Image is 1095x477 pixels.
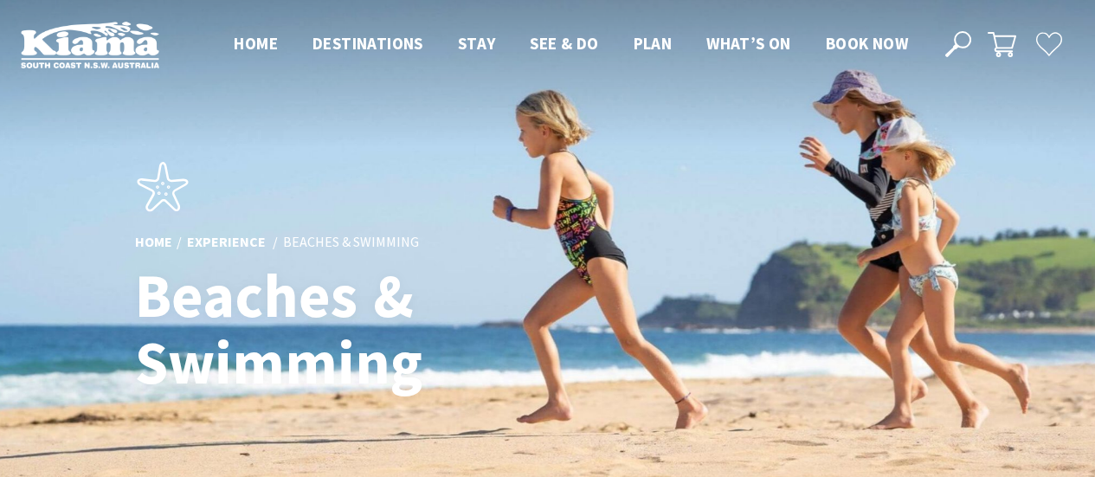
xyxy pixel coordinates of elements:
nav: Main Menu [216,30,925,59]
span: See & Do [530,33,598,54]
span: Destinations [312,33,423,54]
span: Home [234,33,278,54]
h1: Beaches & Swimming [135,263,624,396]
span: Plan [634,33,673,54]
span: Stay [458,33,496,54]
span: Book now [826,33,908,54]
a: Home [135,234,172,253]
img: Kiama Logo [21,21,159,68]
a: Experience [187,234,266,253]
li: Beaches & Swimming [283,232,419,255]
span: What’s On [706,33,791,54]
